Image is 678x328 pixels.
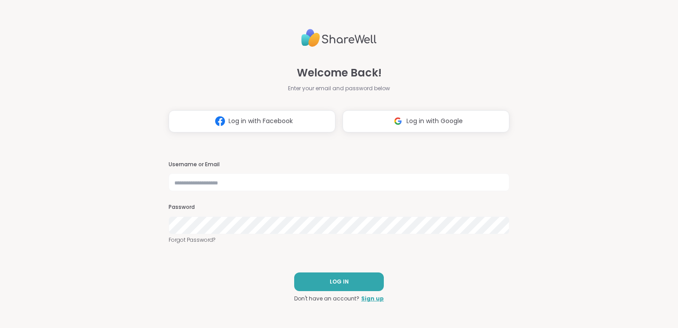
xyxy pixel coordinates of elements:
span: Welcome Back! [297,65,382,81]
span: Don't have an account? [294,295,359,303]
button: Log in with Google [343,110,509,132]
img: ShareWell Logo [301,25,377,51]
img: ShareWell Logomark [212,113,229,129]
button: Log in with Facebook [169,110,335,132]
h3: Password [169,204,509,211]
span: LOG IN [330,278,349,286]
span: Log in with Facebook [229,116,293,126]
button: LOG IN [294,272,384,291]
h3: Username or Email [169,161,509,168]
img: ShareWell Logomark [390,113,406,129]
a: Sign up [361,295,384,303]
span: Log in with Google [406,116,463,126]
span: Enter your email and password below [288,84,390,92]
a: Forgot Password? [169,236,509,244]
